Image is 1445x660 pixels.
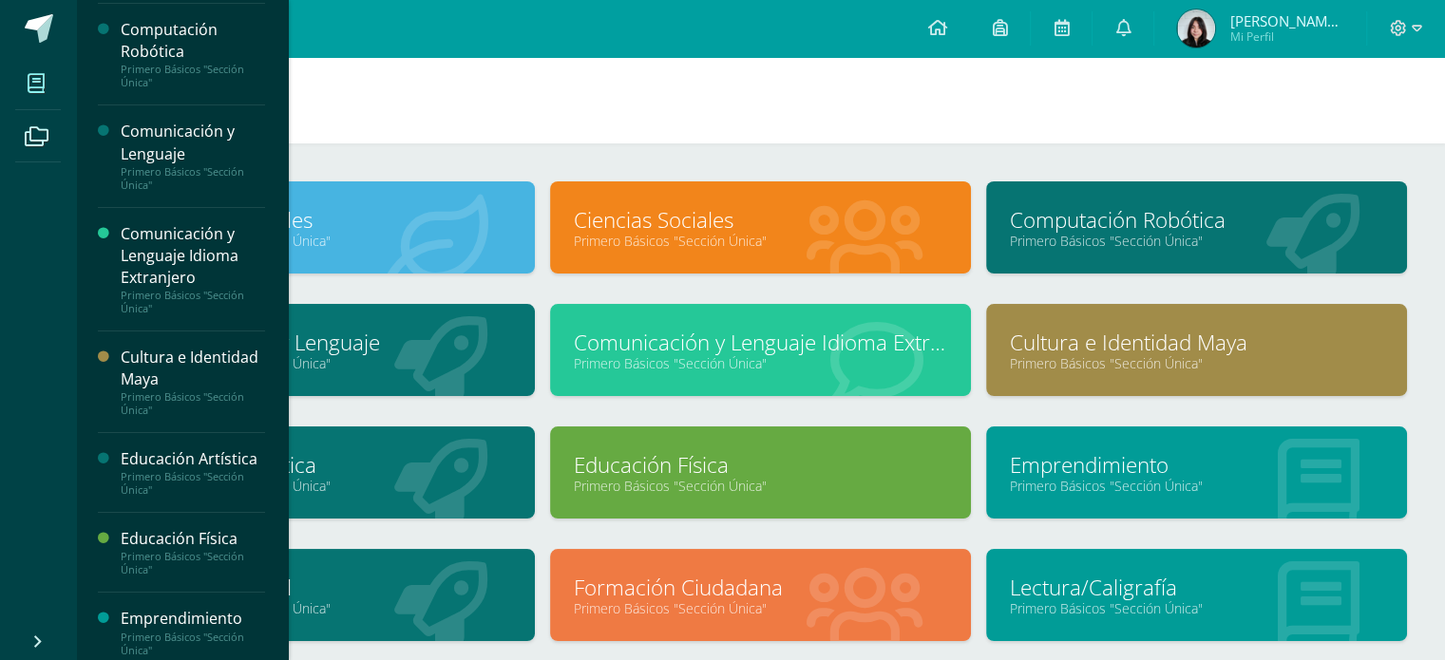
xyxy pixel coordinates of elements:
a: Primero Básicos "Sección Única" [1010,232,1383,250]
a: Comunicación y Lenguaje [138,328,511,357]
div: Educación Artística [121,448,265,470]
div: Computación Robótica [121,19,265,63]
a: Comunicación y LenguajePrimero Básicos "Sección Única" [121,121,265,191]
a: Comunicación y Lenguaje Idioma Extranjero [574,328,947,357]
a: Educación Artística [138,450,511,480]
div: Comunicación y Lenguaje [121,121,265,164]
a: Formación Ciudadana [574,573,947,602]
a: Ciencias Sociales [574,205,947,235]
a: Emprendimiento [1010,450,1383,480]
a: Computación RobóticaPrimero Básicos "Sección Única" [121,19,265,89]
div: Emprendimiento [121,608,265,630]
a: Primero Básicos "Sección Única" [574,599,947,617]
a: Cultura e Identidad Maya [1010,328,1383,357]
div: Primero Básicos "Sección Única" [121,390,265,417]
a: Cultura e Identidad MayaPrimero Básicos "Sección Única" [121,347,265,417]
a: Educación Física [574,450,947,480]
a: Primero Básicos "Sección Única" [138,232,511,250]
a: Lectura/Caligrafía [1010,573,1383,602]
div: Primero Básicos "Sección Única" [121,550,265,576]
a: Primero Básicos "Sección Única" [1010,354,1383,372]
a: Comunicación y Lenguaje Idioma ExtranjeroPrimero Básicos "Sección Única" [121,223,265,315]
div: Educación Física [121,528,265,550]
a: Primero Básicos "Sección Única" [138,599,511,617]
div: Primero Básicos "Sección Única" [121,165,265,192]
a: Primero Básicos "Sección Única" [574,232,947,250]
a: Primero Básicos "Sección Única" [138,354,511,372]
a: Primero Básicos "Sección Única" [1010,477,1383,495]
a: Primero Básicos "Sección Única" [138,477,511,495]
a: Ciencias Naturales [138,205,511,235]
div: Cultura e Identidad Maya [121,347,265,390]
a: Primero Básicos "Sección Única" [574,477,947,495]
a: Computación Robótica [1010,205,1383,235]
div: Primero Básicos "Sección Única" [121,289,265,315]
span: Mi Perfil [1229,28,1343,45]
div: Comunicación y Lenguaje Idioma Extranjero [121,223,265,289]
div: Primero Básicos "Sección Única" [121,470,265,497]
span: [PERSON_NAME][DATE] [1229,11,1343,30]
a: EmprendimientoPrimero Básicos "Sección Única" [121,608,265,656]
a: Primero Básicos "Sección Única" [1010,599,1383,617]
a: Primero Básicos "Sección Única" [574,354,947,372]
a: Expresión Visual [138,573,511,602]
a: Educación ArtísticaPrimero Básicos "Sección Única" [121,448,265,497]
div: Primero Básicos "Sección Única" [121,63,265,89]
img: 69a7de1b99af4bf0f1fe13b1623cff4d.png [1177,9,1215,47]
div: Primero Básicos "Sección Única" [121,631,265,657]
a: Educación FísicaPrimero Básicos "Sección Única" [121,528,265,576]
